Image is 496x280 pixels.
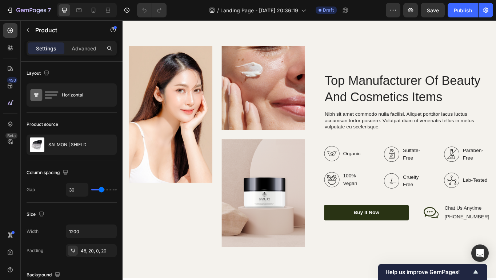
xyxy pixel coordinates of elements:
a: Buy It Now [235,216,334,234]
p: 7 [48,6,51,15]
p: SALMON | SHIELD [48,142,87,147]
button: Show survey - Help us improve GemPages! [385,268,480,276]
p: Nibh sit amet commodo nulla facilisi. Aliquet porttitor lacus luctus accumsan tortor posuere. Vol... [236,106,428,128]
div: Gap [27,186,35,193]
span: Landing Page - [DATE] 20:36:19 [220,7,298,14]
span: / [217,7,219,14]
div: Background [27,270,62,280]
p: Advanced [72,45,96,52]
div: Open Intercom Messenger [471,244,489,262]
p: Settings [36,45,56,52]
h2: Top Manufacturer Of Beauty And Cosmetics Items [235,60,429,99]
p: [PHONE_NUMBER] [376,226,428,234]
p: Sulfate-Free [327,148,358,165]
div: Undo/Redo [137,3,167,17]
div: Width [27,228,39,235]
div: Product source [27,121,58,128]
p: Cruelty Free [327,179,358,196]
div: Column spacing [27,168,70,178]
div: Publish [454,7,472,14]
p: Paraben-Free [397,148,428,165]
p: Product [35,26,97,34]
div: 450 [7,77,17,83]
span: Help us improve GemPages! [385,269,471,276]
img: gempages_585930120540193565-90488035-407d-4939-91a7-601b0864547e.png [116,139,213,264]
p: Lab-Tested [397,182,428,191]
div: Buy It Now [270,221,300,228]
span: Save [427,7,439,13]
p: 100% Vegan [257,177,288,195]
button: 7 [3,3,54,17]
div: Layout [27,69,51,78]
div: Beta [5,133,17,139]
div: Padding [27,247,43,254]
input: Auto [66,225,116,238]
iframe: Design area [123,20,496,280]
div: Size [27,210,46,219]
input: Auto [66,183,88,196]
span: Draft [323,7,334,13]
p: Organic [257,151,288,160]
img: product feature img [30,137,44,152]
div: Horizontal [62,87,106,103]
div: 48, 20, 0, 20 [81,248,115,254]
button: Save [421,3,445,17]
p: Chat Us Anytime [376,215,428,223]
button: Publish [448,3,478,17]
